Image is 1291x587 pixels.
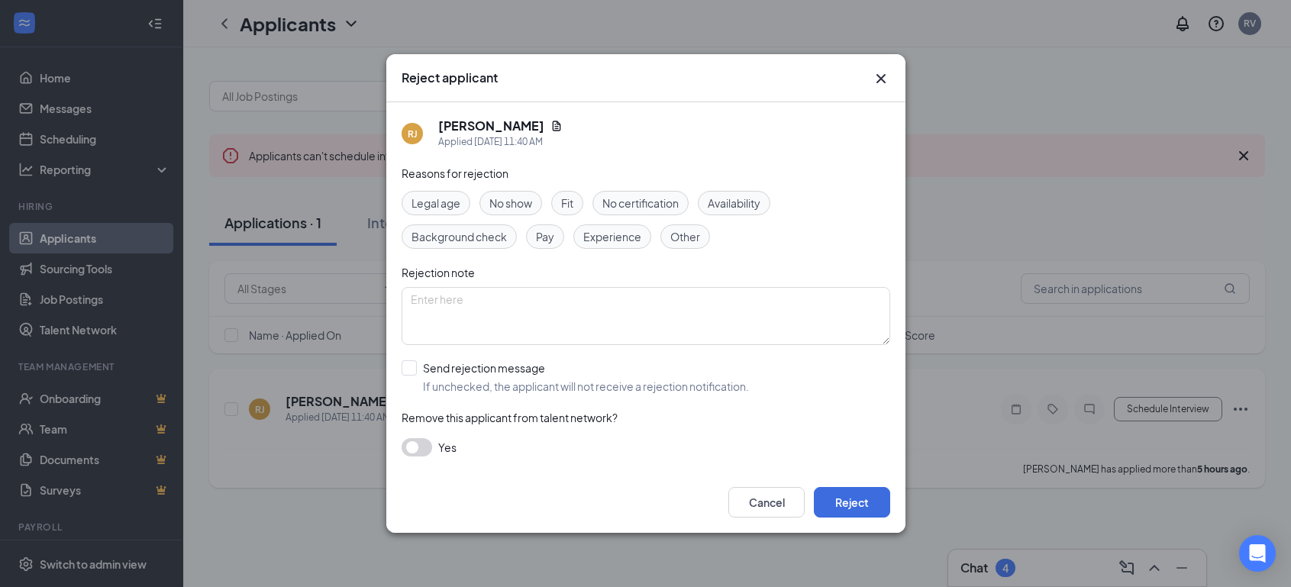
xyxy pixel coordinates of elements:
[402,69,498,86] h3: Reject applicant
[708,195,760,211] span: Availability
[1239,535,1276,572] div: Open Intercom Messenger
[438,438,457,456] span: Yes
[583,228,641,245] span: Experience
[407,127,417,140] div: RJ
[438,118,544,134] h5: [PERSON_NAME]
[728,487,805,518] button: Cancel
[872,69,890,88] button: Close
[489,195,532,211] span: No show
[402,411,618,424] span: Remove this applicant from talent network?
[412,228,507,245] span: Background check
[550,120,563,132] svg: Document
[412,195,460,211] span: Legal age
[402,266,475,279] span: Rejection note
[402,166,508,180] span: Reasons for rejection
[814,487,890,518] button: Reject
[670,228,700,245] span: Other
[602,195,679,211] span: No certification
[536,228,554,245] span: Pay
[561,195,573,211] span: Fit
[438,134,563,150] div: Applied [DATE] 11:40 AM
[872,69,890,88] svg: Cross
